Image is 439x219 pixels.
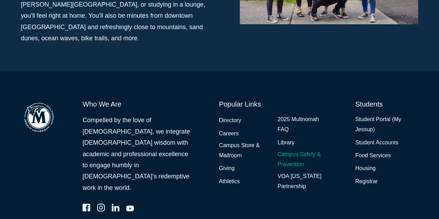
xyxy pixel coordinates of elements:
[219,177,240,187] a: Athletics
[278,138,295,148] a: Library
[355,151,391,161] a: Food Services
[278,171,330,192] a: VOA [US_STATE] Partnership
[219,141,271,161] a: Campus Store & Mailroom
[97,204,105,211] a: Instagram
[355,99,418,109] h6: Students
[83,204,90,211] a: Facebook
[355,163,376,174] a: Housing
[219,129,239,139] a: Careers
[83,115,194,193] p: Compelled by the love of [DEMOGRAPHIC_DATA], we integrate [DEMOGRAPHIC_DATA] wisdom with academic...
[219,163,235,174] a: Giving
[219,116,241,126] a: Directory
[21,99,57,136] img: Multnomah Campus of Jessup University logo
[219,99,330,109] h6: Popular Links
[126,204,134,211] a: YouTube
[278,150,330,170] a: Campus Safety & Prevention
[355,177,378,187] a: Registrar
[112,204,119,211] a: LinkedIn
[83,99,194,109] h6: Who We Are
[355,138,399,148] a: Student Accounts
[355,115,418,135] a: Student Portal (My Jessup)
[278,115,330,135] a: 2025 Multnomah FAQ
